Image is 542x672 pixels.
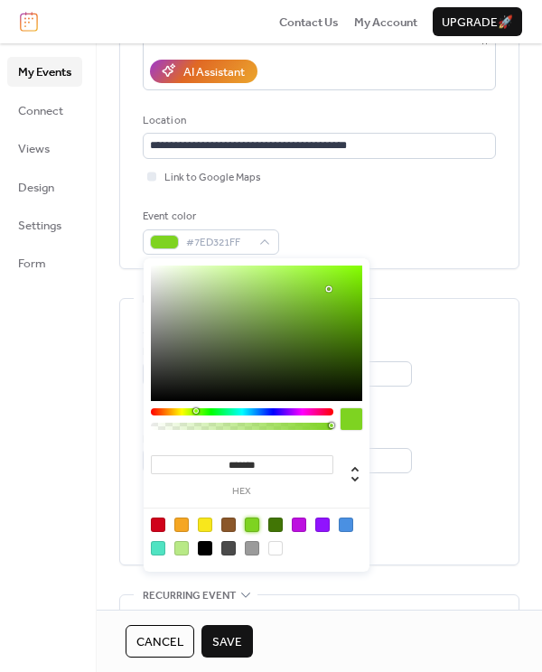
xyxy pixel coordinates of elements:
[143,208,276,226] div: Event color
[186,234,250,252] span: #7ED321FF
[354,13,417,31] a: My Account
[151,518,165,532] div: #D0021B
[151,487,333,497] label: hex
[20,12,38,32] img: logo
[18,102,63,120] span: Connect
[150,60,257,83] button: AI Assistant
[442,14,513,32] span: Upgrade 🚀
[7,134,82,163] a: Views
[136,633,183,651] span: Cancel
[18,217,61,235] span: Settings
[18,255,46,273] span: Form
[126,625,194,658] button: Cancel
[201,625,253,658] button: Save
[143,112,492,130] div: Location
[268,518,283,532] div: #417505
[268,541,283,555] div: #FFFFFF
[7,210,82,239] a: Settings
[245,541,259,555] div: #9B9B9B
[198,541,212,555] div: #000000
[7,248,82,277] a: Form
[279,13,339,31] a: Contact Us
[315,518,330,532] div: #9013FE
[221,541,236,555] div: #4A4A4A
[198,518,212,532] div: #F8E71C
[292,518,306,532] div: #BD10E0
[18,179,54,197] span: Design
[174,518,189,532] div: #F5A623
[183,63,245,81] div: AI Assistant
[221,518,236,532] div: #8B572A
[7,173,82,201] a: Design
[7,57,82,86] a: My Events
[339,518,353,532] div: #4A90E2
[174,541,189,555] div: #B8E986
[354,14,417,32] span: My Account
[212,633,242,651] span: Save
[18,140,50,158] span: Views
[151,541,165,555] div: #50E3C2
[164,169,261,187] span: Link to Google Maps
[18,63,71,81] span: My Events
[143,586,236,604] span: Recurring event
[245,518,259,532] div: #7ED321
[7,96,82,125] a: Connect
[433,7,522,36] button: Upgrade🚀
[279,14,339,32] span: Contact Us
